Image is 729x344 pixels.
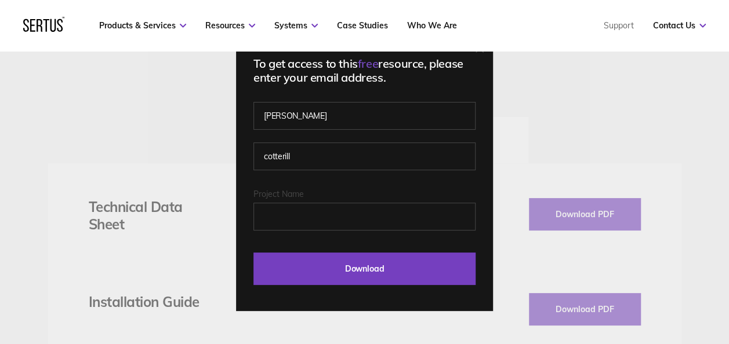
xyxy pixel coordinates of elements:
a: Contact Us [653,20,706,31]
input: First name* [253,102,476,130]
div: To get access to this resource, please enter your email address. [253,57,476,85]
iframe: Chat Widget [520,210,729,344]
a: Support [604,20,634,31]
input: Last name* [253,142,476,170]
span: free [358,56,378,71]
span: Project Name [253,189,304,199]
a: Case Studies [337,20,388,31]
a: Resources [205,20,255,31]
input: Download [253,252,476,285]
a: Who We Are [407,20,457,31]
a: Products & Services [99,20,186,31]
a: Systems [274,20,318,31]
